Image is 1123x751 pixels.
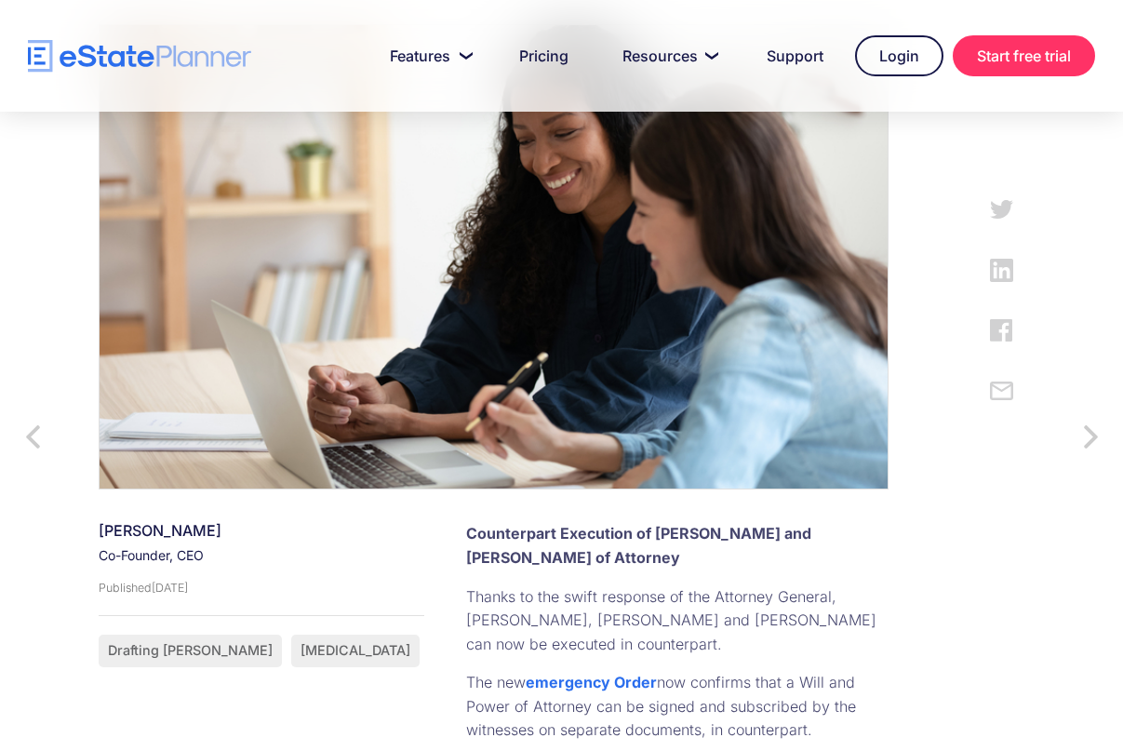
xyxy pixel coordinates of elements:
strong: Counterpart Execution of [PERSON_NAME] and [PERSON_NAME] of Attorney [466,524,811,567]
p: Thanks to the swift response of the Attorney General, [PERSON_NAME], [PERSON_NAME] and [PERSON_NA... [466,585,889,657]
div: Drafting [PERSON_NAME] [108,644,273,657]
a: Features [368,37,488,74]
div: Co-Founder, CEO [99,545,420,565]
a: Start free trial [953,35,1095,76]
div: [MEDICAL_DATA] [301,644,410,657]
div: Published [99,581,152,595]
p: The new now confirms that a Will and Power of Attorney can be signed and subscribed by the witnes... [466,671,889,743]
a: Support [744,37,846,74]
div: [PERSON_NAME] [99,522,420,540]
div: [DATE] [152,581,188,595]
a: Resources [600,37,735,74]
a: home [28,40,251,73]
a: Pricing [497,37,591,74]
a: emergency Order [526,673,657,691]
a: Login [855,35,943,76]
